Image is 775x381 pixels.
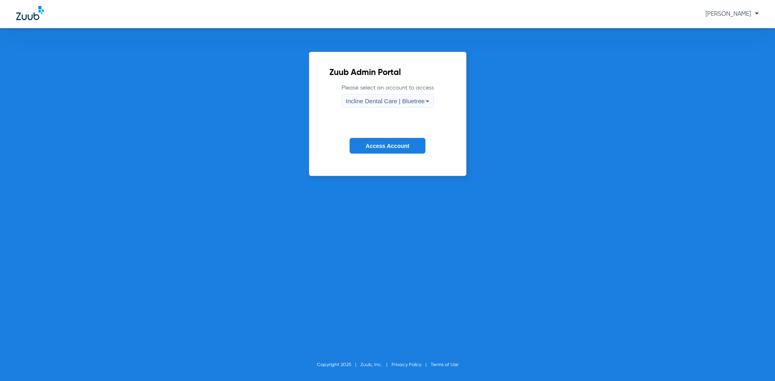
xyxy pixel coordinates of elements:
button: Access Account [350,138,425,154]
a: Privacy Policy [392,362,421,367]
label: Please select an account to access [341,84,434,108]
span: Access Account [366,143,409,149]
h2: Zuub Admin Portal [329,69,446,77]
span: Incline Dental Care | Bluetree [346,98,425,104]
li: Copyright 2025 [317,361,360,369]
img: Zuub Logo [16,6,44,20]
li: Zuub, Inc. [360,361,392,369]
a: Terms of Use [431,362,459,367]
span: [PERSON_NAME] [706,11,759,17]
